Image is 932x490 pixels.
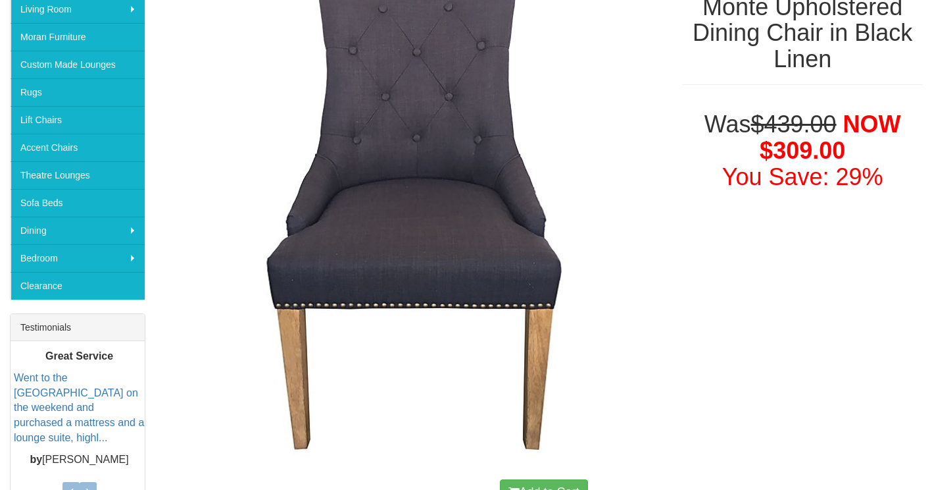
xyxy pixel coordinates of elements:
[11,106,145,134] a: Lift Chairs
[750,111,836,138] del: $439.00
[11,23,145,51] a: Moran Furniture
[11,244,145,272] a: Bedroom
[11,314,145,341] div: Testimonials
[45,350,113,362] b: Great Service
[11,51,145,78] a: Custom Made Lounges
[14,452,145,468] p: [PERSON_NAME]
[722,163,883,190] font: You Save: 29%
[30,454,42,465] b: by
[11,217,145,244] a: Dining
[14,372,144,443] a: Went to the [GEOGRAPHIC_DATA] on the weekend and purchased a mattress and a lounge suite, highl...
[11,189,145,217] a: Sofa Beds
[760,111,900,164] span: NOW $309.00
[11,78,145,106] a: Rugs
[11,272,145,300] a: Clearance
[11,134,145,161] a: Accent Chairs
[683,111,922,190] h1: Was
[11,161,145,189] a: Theatre Lounges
